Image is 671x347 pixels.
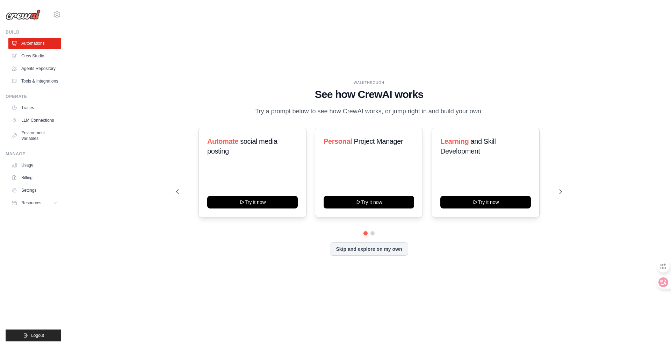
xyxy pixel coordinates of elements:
[8,63,61,74] a: Agents Repository
[440,196,531,208] button: Try it now
[6,9,41,20] img: Logo
[8,160,61,171] a: Usage
[31,333,44,338] span: Logout
[440,137,496,155] span: and Skill Development
[207,196,298,208] button: Try it now
[8,115,61,126] a: LLM Connections
[8,50,61,62] a: Crew Studio
[207,137,277,155] span: social media posting
[8,197,61,208] button: Resources
[8,76,61,87] a: Tools & Integrations
[6,151,61,157] div: Manage
[21,200,41,206] span: Resources
[8,172,61,183] a: Billing
[8,185,61,196] a: Settings
[354,137,403,145] span: Project Manager
[324,196,414,208] button: Try it now
[324,137,352,145] span: Personal
[252,106,486,116] p: Try a prompt below to see how CrewAI works, or jump right in and build your own.
[330,242,408,256] button: Skip and explore on my own
[207,137,238,145] span: Automate
[8,127,61,144] a: Environment Variables
[8,102,61,113] a: Traces
[176,80,562,85] div: WALKTHROUGH
[6,29,61,35] div: Build
[6,94,61,99] div: Operate
[8,38,61,49] a: Automations
[6,330,61,341] button: Logout
[176,88,562,101] h1: See how CrewAI works
[440,137,469,145] span: Learning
